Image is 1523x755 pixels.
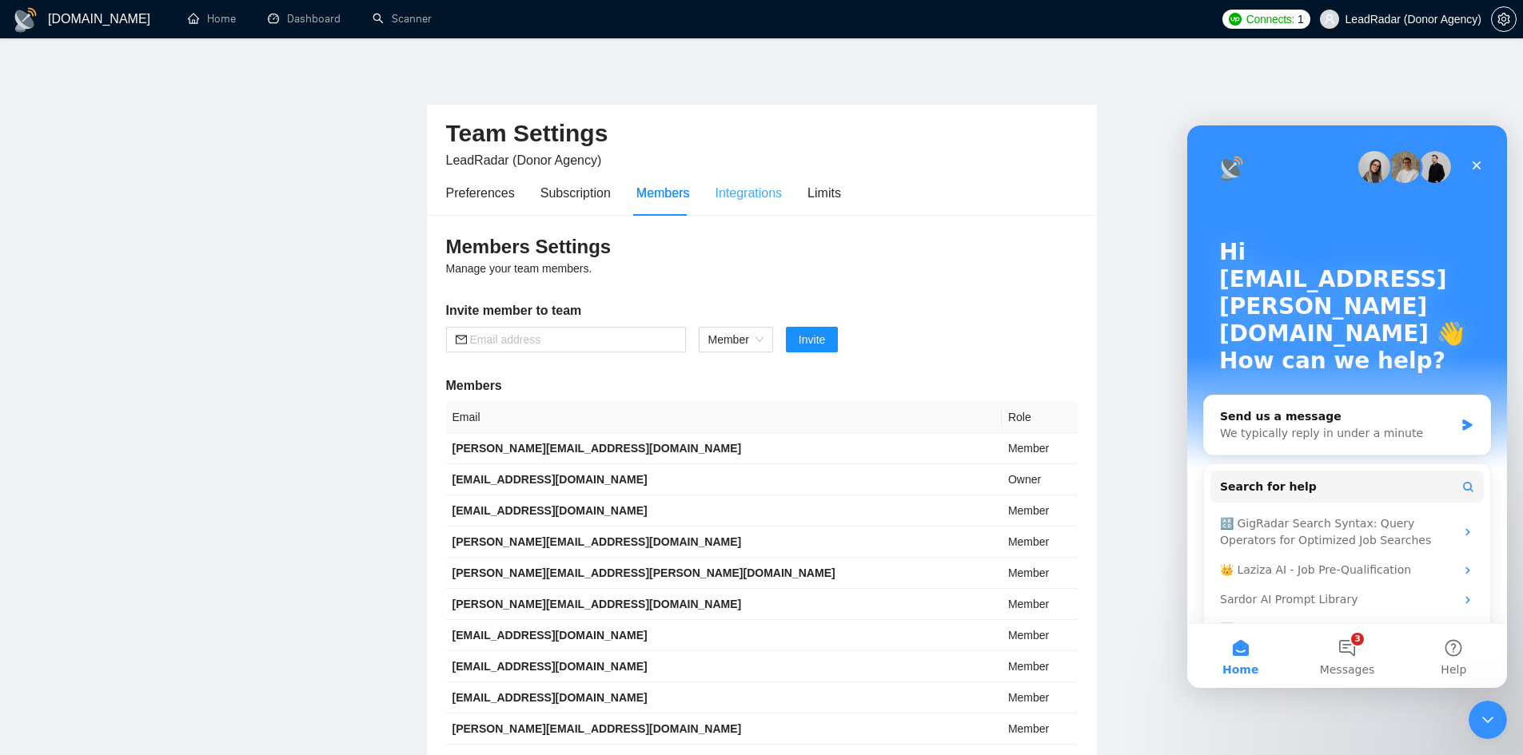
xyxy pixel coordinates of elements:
[786,327,838,352] button: Invite
[1187,125,1507,688] iframe: Intercom live chat
[373,12,432,26] a: searchScanner
[636,183,690,203] div: Members
[446,301,1078,320] h5: Invite member to team
[453,660,648,673] b: [EMAIL_ADDRESS][DOMAIN_NAME]
[799,331,825,348] span: Invite
[1298,10,1304,28] span: 1
[456,334,467,345] span: mail
[1324,14,1335,25] span: user
[1002,620,1078,651] td: Member
[1002,464,1078,495] td: Owner
[1002,527,1078,558] td: Member
[446,402,1002,433] th: Email
[446,183,515,203] div: Preferences
[446,117,1078,150] h2: Team Settings
[13,7,38,33] img: logo
[1002,713,1078,745] td: Member
[453,473,648,486] b: [EMAIL_ADDRESS][DOMAIN_NAME]
[1492,13,1516,26] span: setting
[1002,495,1078,527] td: Member
[453,535,742,548] b: [PERSON_NAME][EMAIL_ADDRESS][DOMAIN_NAME]
[446,376,1078,395] h5: Members
[453,504,648,517] b: [EMAIL_ADDRESS][DOMAIN_NAME]
[540,183,611,203] div: Subscription
[1491,6,1517,32] button: setting
[446,262,592,275] span: Manage your team members.
[1491,13,1517,26] a: setting
[1002,589,1078,620] td: Member
[716,183,783,203] div: Integrations
[1002,682,1078,713] td: Member
[1229,13,1242,26] img: upwork-logo.png
[470,331,676,348] input: Email address
[1002,402,1078,433] th: Role
[453,442,742,455] b: [PERSON_NAME][EMAIL_ADDRESS][DOMAIN_NAME]
[453,629,648,642] b: [EMAIL_ADDRESS][DOMAIN_NAME]
[446,234,1078,260] h3: Members Settings
[188,12,236,26] a: homeHome
[1002,433,1078,464] td: Member
[1469,701,1507,739] iframe: Intercom live chat
[1002,558,1078,589] td: Member
[708,328,763,352] span: Member
[268,12,341,26] a: dashboardDashboard
[453,722,742,735] b: [PERSON_NAME][EMAIL_ADDRESS][DOMAIN_NAME]
[807,183,841,203] div: Limits
[1246,10,1294,28] span: Connects:
[453,598,742,610] b: [PERSON_NAME][EMAIL_ADDRESS][DOMAIN_NAME]
[453,691,648,704] b: [EMAIL_ADDRESS][DOMAIN_NAME]
[453,566,835,579] b: [PERSON_NAME][EMAIL_ADDRESS][PERSON_NAME][DOMAIN_NAME]
[446,153,602,167] span: LeadRadar (Donor Agency)
[1002,651,1078,682] td: Member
